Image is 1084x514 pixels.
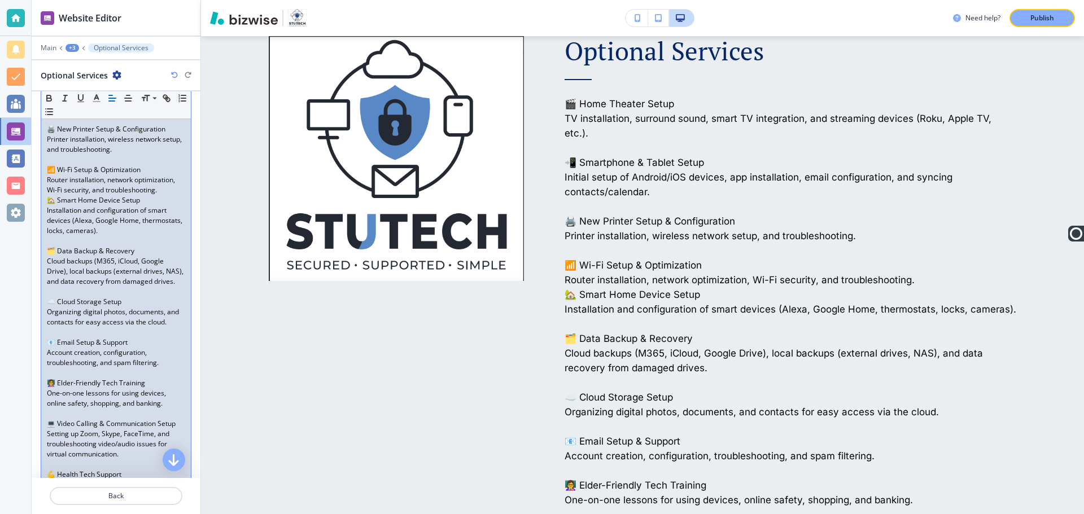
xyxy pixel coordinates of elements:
[47,429,185,459] p: Setting up Zoom, Skype, FaceTime, and troubleshooting video/audio issues for virtual communication.
[47,348,185,368] p: Account creation, configuration, troubleshooting, and spam filtering.
[1009,9,1075,27] button: Publish
[565,302,1017,317] p: Installation and configuration of smart devices (Alexa, Google Home, thermostats, locks, cameras).
[565,287,1017,302] p: 🏡 Smart Home Device Setup
[47,175,185,195] p: Router installation, network optimization, Wi-Fi security, and troubleshooting.
[565,449,1017,463] p: Account creation, configuration, troubleshooting, and spam filtering.
[565,258,1017,273] p: 📶 Wi-Fi Setup & Optimization
[565,390,1017,405] p: ☁️ Cloud Storage Setup
[269,36,524,281] img: 743c8f98d599a2cf0ea538f1fe6b396d.webp
[88,43,154,52] button: Optional Services
[565,434,1017,449] p: 📧 Email Setup & Support
[565,34,764,68] span: Optional Services
[47,378,185,388] p: 👩‍🏫 Elder-Friendly Tech Training
[1030,13,1054,23] p: Publish
[565,493,1017,507] p: One-on-one lessons for using devices, online safety, shopping, and banking.
[565,331,1017,346] p: 🗂️ Data Backup & Recovery
[41,69,108,81] h2: Optional Services
[47,419,185,429] p: 💻 Video Calling & Communication Setup
[47,246,185,256] p: 🗂️ Data Backup & Recovery
[47,195,185,205] p: 🏡 Smart Home Device Setup
[47,307,185,327] p: Organizing digital photos, documents, and contacts for easy access via the cloud.
[51,491,181,501] p: Back
[65,44,79,52] button: +3
[565,111,1017,140] p: TV installation, surround sound, smart TV integration, and streaming devices (Roku, Apple TV, etc.).
[47,205,185,236] p: Installation and configuration of smart devices (Alexa, Google Home, thermostats, locks, cameras).
[41,44,56,52] button: Main
[59,11,121,25] h2: Website Editor
[47,297,185,307] p: ☁️ Cloud Storage Setup
[565,478,1017,493] p: 👩‍🏫 Elder-Friendly Tech Training
[47,165,185,175] p: 📶 Wi-Fi Setup & Optimization
[47,388,185,408] p: One-on-one lessons for using devices, online safety, shopping, and banking.
[565,346,1017,375] p: Cloud backups (M365, iCloud, Google Drive), local backups (external drives, NAS), and data recove...
[565,229,1017,243] p: Printer installation, wireless network setup, and troubleshooting.
[565,170,1017,199] p: Initial setup of Android/iOS devices, app installation, email configuration, and syncing contacts...
[565,405,1017,419] p: Organizing digital photos, documents, and contacts for easy access via the cloud.
[565,96,1017,111] p: 🎬 Home Theater Setup
[288,9,307,27] img: Your Logo
[47,134,185,155] p: Printer installation, wireless network setup, and troubleshooting.
[47,337,185,348] p: 📧 Email Setup & Support
[565,273,1017,287] p: Router installation, network optimization, Wi-Fi security, and troubleshooting.
[565,155,1017,170] p: 📲 Smartphone & Tablet Setup
[565,214,1017,229] p: 🖨️ New Printer Setup & Configuration
[965,13,1000,23] h3: Need help?
[1068,226,1084,241] img: Ooma Logo
[47,256,185,287] p: Cloud backups (M365, iCloud, Google Drive), local backups (external drives, NAS), and data recove...
[47,469,185,480] p: 💪 Health Tech Support
[41,11,54,25] img: editor icon
[47,124,185,134] p: 🖨️ New Printer Setup & Configuration
[210,11,278,25] img: Bizwise Logo
[94,44,148,52] p: Optional Services
[50,487,182,505] button: Back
